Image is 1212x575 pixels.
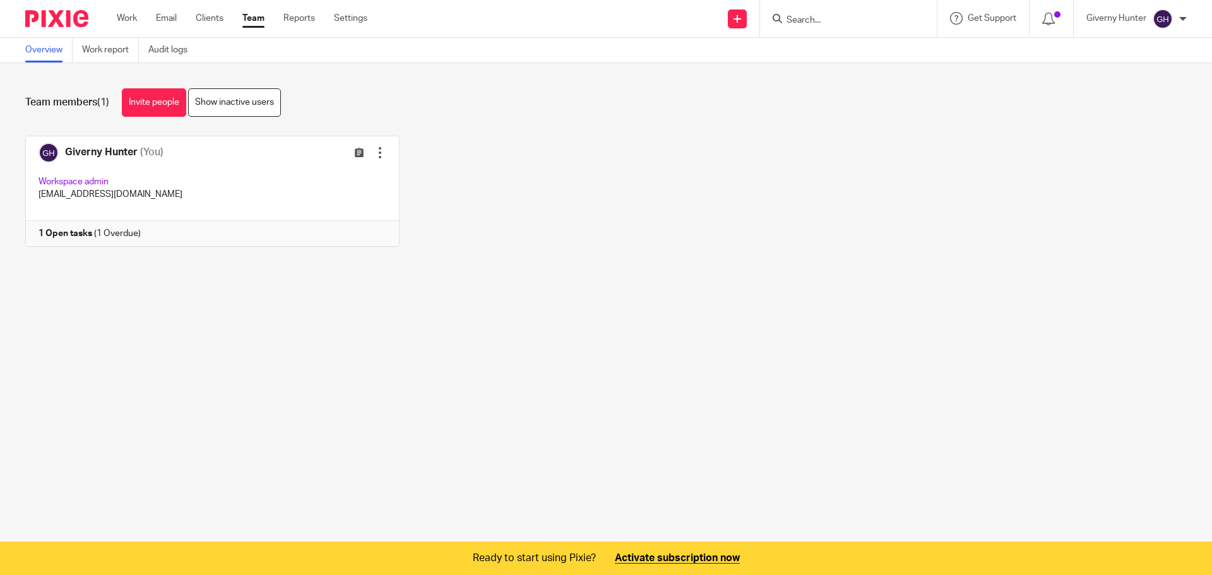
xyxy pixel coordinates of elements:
a: Clients [196,12,223,25]
img: Pixie [25,10,88,27]
a: Work [117,12,137,25]
a: Reports [283,12,315,25]
a: Invite people [122,88,186,117]
p: Giverny Hunter [1086,12,1146,25]
a: Audit logs [148,38,197,62]
a: Work report [82,38,139,62]
input: Search [785,15,899,27]
a: Overview [25,38,73,62]
span: Get Support [968,14,1016,23]
h1: Team members [25,96,109,109]
a: Show inactive users [188,88,281,117]
img: svg%3E [1153,9,1173,29]
a: Team [242,12,264,25]
span: (1) [97,97,109,107]
a: Settings [334,12,367,25]
a: Email [156,12,177,25]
